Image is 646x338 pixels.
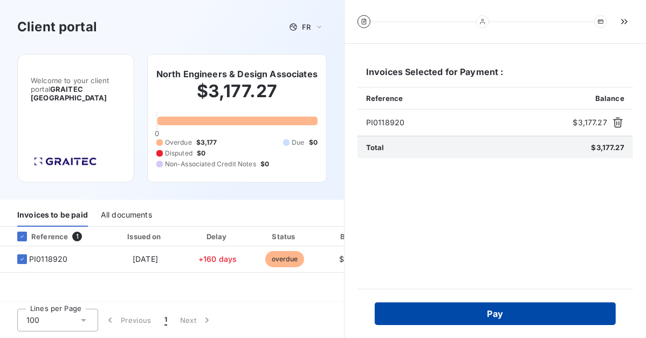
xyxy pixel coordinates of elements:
button: Pay [375,302,616,325]
span: $3,177.27 [573,117,607,128]
h2: $3,177.27 [156,80,318,113]
span: 100 [26,315,39,326]
button: Next [174,309,219,332]
div: Issued on [108,231,182,242]
span: Total [366,143,384,152]
button: Previous [98,309,158,332]
span: [DATE] [133,254,158,263]
span: $0 [309,138,318,147]
h6: North Engineers & Design Associates [156,67,318,80]
div: Reference [9,232,68,241]
h3: Client portal [17,17,97,37]
span: PI0118920 [29,254,67,265]
div: Invoices to be paid [17,204,88,227]
div: Status [252,231,317,242]
span: $3,177.27 [339,254,373,263]
span: $3,177.27 [592,143,624,152]
span: FR [302,23,311,31]
span: Disputed [165,148,193,158]
img: Company logo [31,154,100,169]
span: 0 [155,129,159,138]
div: All documents [101,204,152,227]
span: Balance [595,94,624,103]
span: 1 [164,315,167,326]
span: overdue [265,251,304,267]
span: +160 days [198,254,237,263]
span: Non-Associated Credit Notes [165,159,256,169]
span: Reference [366,94,403,103]
div: Delay [187,231,249,242]
span: GRAITEC [GEOGRAPHIC_DATA] [31,85,107,102]
span: $0 [260,159,269,169]
span: Welcome to your client portal [31,76,121,102]
button: 1 [158,309,174,332]
span: $3,177 [196,138,217,147]
div: Balance [321,231,391,242]
span: Due [292,138,304,147]
span: 1 [72,232,82,241]
span: $0 [197,148,205,158]
span: Overdue [165,138,192,147]
span: PI0118920 [366,117,569,128]
h6: Invoices Selected for Payment : [358,65,633,87]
